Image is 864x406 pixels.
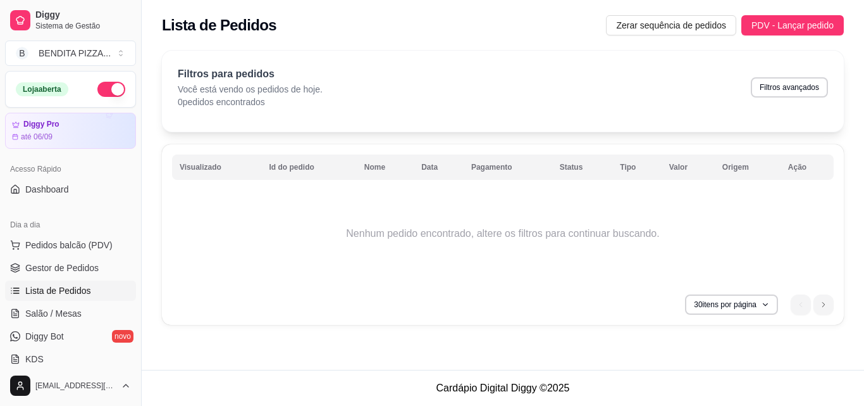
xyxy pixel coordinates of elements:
[5,371,136,401] button: [EMAIL_ADDRESS][DOMAIN_NAME]
[606,15,736,35] button: Zerar sequência de pedidos
[751,77,828,98] button: Filtros avançados
[23,120,59,129] article: Diggy Pro
[172,183,834,284] td: Nenhum pedido encontrado, altere os filtros para continuar buscando.
[5,41,136,66] button: Select a team
[5,159,136,179] div: Acesso Rápido
[662,155,715,180] th: Valor
[35,381,116,391] span: [EMAIL_ADDRESS][DOMAIN_NAME]
[25,183,69,196] span: Dashboard
[25,284,91,297] span: Lista de Pedidos
[25,353,44,365] span: KDS
[685,295,778,315] button: 30itens por página
[178,67,323,82] p: Filtros para pedidos
[162,15,276,35] h2: Lista de Pedidos
[813,295,834,315] li: next page button
[5,258,136,278] a: Gestor de Pedidos
[172,155,262,180] th: Visualizado
[25,262,99,274] span: Gestor de Pedidos
[25,330,64,343] span: Diggy Bot
[142,370,864,406] footer: Cardápio Digital Diggy © 2025
[357,155,414,180] th: Nome
[5,281,136,301] a: Lista de Pedidos
[414,155,464,180] th: Data
[464,155,552,180] th: Pagamento
[5,235,136,255] button: Pedidos balcão (PDV)
[178,96,323,108] p: 0 pedidos encontrados
[16,47,28,60] span: B
[612,155,661,180] th: Tipo
[552,155,613,180] th: Status
[784,288,840,321] nav: pagination navigation
[262,155,357,180] th: Id do pedido
[5,349,136,369] a: KDS
[25,239,113,251] span: Pedidos balcão (PDV)
[97,82,125,97] button: Alterar Status
[715,155,781,180] th: Origem
[25,307,82,320] span: Salão / Mesas
[21,132,52,142] article: até 06/09
[5,113,136,149] a: Diggy Proaté 06/09
[35,10,131,21] span: Diggy
[5,215,136,235] div: Dia a dia
[178,83,323,96] p: Você está vendo os pedidos de hoje.
[39,47,111,60] div: BENDITA PIZZA ...
[751,18,834,32] span: PDV - Lançar pedido
[616,18,726,32] span: Zerar sequência de pedidos
[5,326,136,346] a: Diggy Botnovo
[35,21,131,31] span: Sistema de Gestão
[781,155,834,180] th: Ação
[5,5,136,35] a: DiggySistema de Gestão
[5,179,136,200] a: Dashboard
[741,15,844,35] button: PDV - Lançar pedido
[5,303,136,324] a: Salão / Mesas
[16,82,68,96] div: Loja aberta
